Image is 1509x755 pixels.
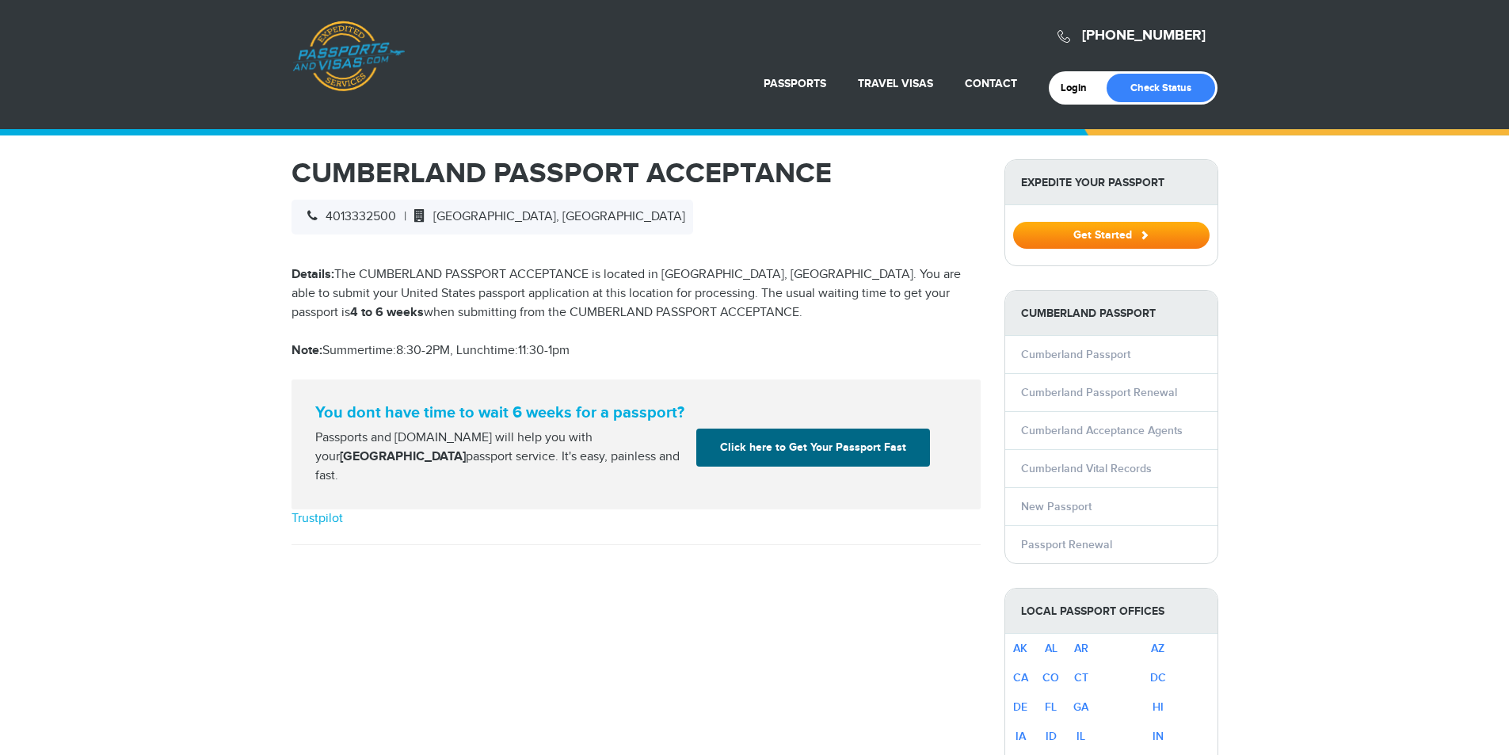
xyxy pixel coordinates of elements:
[292,341,981,360] p: Summertime:8:30-2PM, Lunchtime:11:30-1pm
[1074,642,1088,655] a: AR
[1005,291,1217,336] strong: Cumberland Passport
[1153,730,1164,743] a: IN
[292,265,981,322] p: The CUMBERLAND PASSPORT ACCEPTANCE is located in [GEOGRAPHIC_DATA], [GEOGRAPHIC_DATA]. You are ab...
[292,511,343,526] a: Trustpilot
[1150,671,1166,684] a: DC
[315,403,957,422] strong: You dont have time to wait 6 weeks for a passport?
[1045,642,1057,655] a: AL
[965,77,1017,90] a: Contact
[1073,700,1088,714] a: GA
[696,429,930,467] a: Click here to Get Your Passport Fast
[1046,730,1057,743] a: ID
[1021,462,1152,475] a: Cumberland Vital Records
[292,267,334,282] strong: Details:
[1045,700,1057,714] a: FL
[1021,538,1112,551] a: Passport Renewal
[1082,27,1206,44] a: [PHONE_NUMBER]
[350,305,424,320] strong: 4 to 6 weeks
[1016,730,1026,743] a: IA
[309,429,691,486] div: Passports and [DOMAIN_NAME] will help you with your passport service. It's easy, painless and fast.
[1021,386,1177,399] a: Cumberland Passport Renewal
[1013,228,1210,241] a: Get Started
[1151,642,1164,655] a: AZ
[1005,589,1217,634] strong: Local Passport Offices
[340,449,466,464] strong: [GEOGRAPHIC_DATA]
[292,159,981,188] h1: CUMBERLAND PASSPORT ACCEPTANCE
[1013,222,1210,249] button: Get Started
[1013,671,1028,684] a: CA
[1005,160,1217,205] strong: Expedite Your Passport
[1021,424,1183,437] a: Cumberland Acceptance Agents
[1107,74,1215,102] a: Check Status
[1061,82,1098,94] a: Login
[292,21,405,92] a: Passports & [DOMAIN_NAME]
[1074,671,1088,684] a: CT
[299,209,396,224] span: 4013332500
[406,209,685,224] span: [GEOGRAPHIC_DATA], [GEOGRAPHIC_DATA]
[764,77,826,90] a: Passports
[1076,730,1085,743] a: IL
[1153,700,1164,714] a: HI
[1013,700,1027,714] a: DE
[1013,642,1027,655] a: AK
[292,200,693,235] div: |
[1021,500,1092,513] a: New Passport
[1042,671,1059,684] a: CO
[1021,348,1130,361] a: Cumberland Passport
[292,343,322,358] strong: Note:
[858,77,933,90] a: Travel Visas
